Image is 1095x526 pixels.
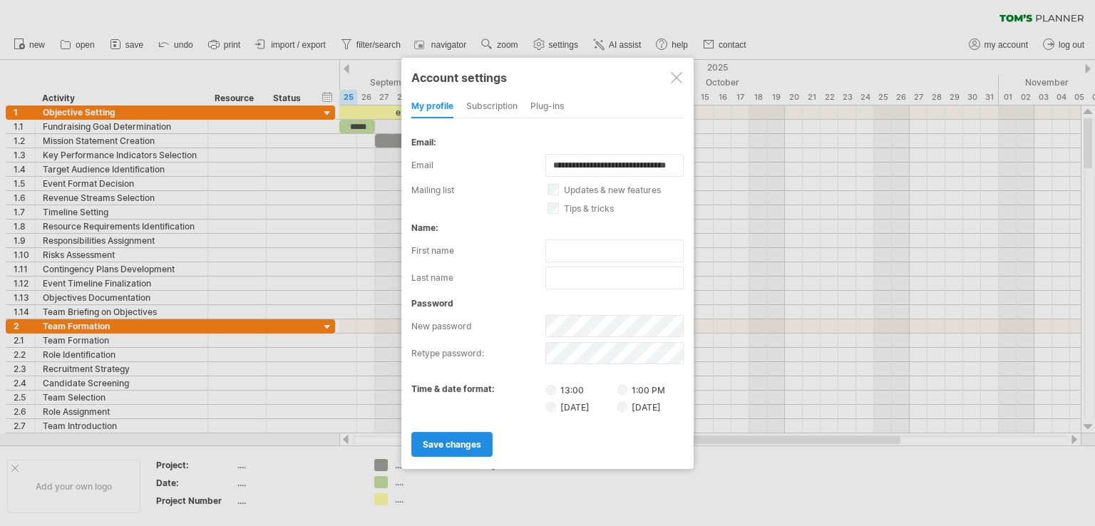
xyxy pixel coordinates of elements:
label: time & date format: [411,383,495,394]
div: my profile [411,96,453,118]
label: [DATE] [546,401,615,413]
label: retype password: [411,342,545,365]
a: save changes [411,432,493,457]
label: tips & tricks [547,203,700,214]
div: email: [411,137,684,148]
label: mailing list [411,185,547,195]
div: subscription [466,96,518,118]
div: password [411,298,684,309]
input: [DATE] [546,402,556,412]
label: last name [411,267,545,289]
label: new password [411,315,545,338]
label: email [411,154,545,177]
label: 13:00 [546,383,615,396]
div: Plug-ins [530,96,564,118]
label: 1:00 PM [617,385,665,396]
label: updates & new features [547,185,700,195]
input: 13:00 [546,385,556,395]
input: 1:00 PM [617,385,627,395]
input: [DATE] [617,402,627,412]
span: save changes [423,439,481,450]
label: first name [411,239,545,262]
label: [DATE] [617,402,661,413]
div: name: [411,222,684,233]
div: Account settings [411,64,684,90]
